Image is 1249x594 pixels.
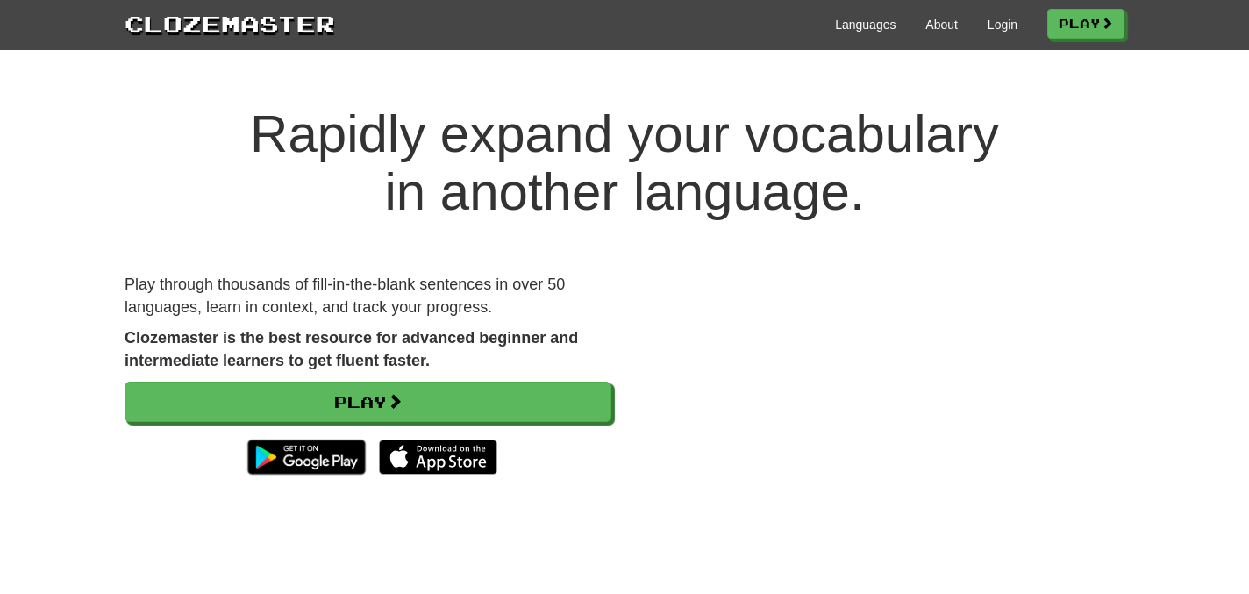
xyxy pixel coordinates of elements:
a: About [925,16,958,33]
img: Get it on Google Play [239,431,375,483]
p: Play through thousands of fill-in-the-blank sentences in over 50 languages, learn in context, and... [125,274,611,318]
img: Download_on_the_App_Store_Badge_US-UK_135x40-25178aeef6eb6b83b96f5f2d004eda3bffbb37122de64afbaef7... [379,440,497,475]
a: Languages [835,16,896,33]
a: Play [125,382,611,422]
a: Clozemaster [125,7,335,39]
strong: Clozemaster is the best resource for advanced beginner and intermediate learners to get fluent fa... [125,329,578,369]
a: Login [988,16,1017,33]
a: Play [1047,9,1124,39]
